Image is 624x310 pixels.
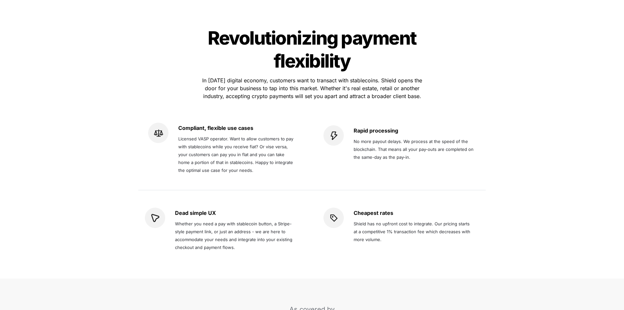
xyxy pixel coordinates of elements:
span: Whether you need a pay with stablecoin button, a Stripe-style payment link, or just an address - ... [175,221,294,250]
span: Revolutionizing payment flexibility [208,27,419,72]
span: No more payout delays. We process at the speed of the blockchain. That means all your pay-outs ar... [354,139,475,160]
strong: Cheapest rates [354,210,393,216]
span: In [DATE] digital economy, customers want to transact with stablecoins. Shield opens the door for... [202,77,424,99]
span: Shield has no upfront cost to integrate. Our pricing starts at a competitive 1% transaction fee w... [354,221,472,242]
strong: Compliant, flexible use cases [178,125,253,131]
strong: Dead simple UX [175,210,216,216]
strong: Rapid processing [354,127,398,134]
span: Licensed VASP operator. Want to allow customers to pay with stablecoins while you receive fiat? O... [178,136,295,173]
